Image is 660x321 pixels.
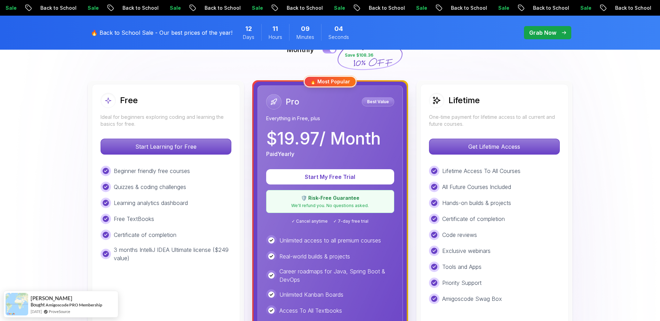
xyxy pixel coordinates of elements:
p: Sale [325,5,348,11]
p: Quizzes & coding challenges [114,183,186,191]
p: Grab Now [529,28,556,37]
p: Back to School [196,5,243,11]
p: One-time payment for lifetime access to all current and future courses. [429,114,560,127]
p: Real-world builds & projects [279,252,350,261]
p: $ 19.97 / Month [266,130,381,147]
span: Days [243,34,254,41]
p: Amigoscode Swag Box [442,295,502,303]
p: Unlimited Kanban Boards [279,290,343,299]
span: Seconds [328,34,349,41]
p: Unlimited access to all premium courses [279,236,381,245]
p: Access To All Textbooks [279,306,342,315]
span: ✓ 7-day free trial [333,219,368,224]
p: Sale [490,5,512,11]
span: 9 Minutes [301,24,310,34]
p: Back to School [114,5,161,11]
p: Best Value [363,98,393,105]
p: Back to School [606,5,654,11]
span: [DATE] [31,308,42,314]
p: Beginner friendly free courses [114,167,190,175]
span: [PERSON_NAME] [31,295,72,301]
p: Start Learning for Free [101,139,231,154]
span: Bought [31,302,45,307]
span: Minutes [296,34,314,41]
p: Certificate of completion [114,231,176,239]
p: Exclusive webinars [442,247,491,255]
button: Get Lifetime Access [429,139,560,155]
p: Back to School [278,5,325,11]
button: Start My Free Trial [266,169,394,184]
p: Learning analytics dashboard [114,199,188,207]
p: All Future Courses Included [442,183,511,191]
p: Lifetime Access To All Courses [442,167,520,175]
p: Sale [572,5,594,11]
h2: Lifetime [448,95,480,106]
p: 🛡️ Risk-Free Guarantee [271,195,390,201]
p: Tools and Apps [442,263,482,271]
p: Certificate of completion [442,215,505,223]
a: Amigoscode PRO Membership [46,302,102,307]
img: provesource social proof notification image [6,293,28,315]
p: 🔥 Back to School Sale - Our best prices of the year! [91,28,232,37]
p: Sale [161,5,183,11]
p: Start My Free Trial [275,173,386,181]
h2: Free [120,95,138,106]
span: 11 Hours [272,24,278,34]
span: ✓ Cancel anytime [292,219,328,224]
p: Sale [407,5,430,11]
p: Hands-on builds & projects [442,199,511,207]
p: Career roadmaps for Java, Spring Boot & DevOps [279,267,394,284]
p: Ideal for beginners exploring coding and learning the basics for free. [101,114,231,127]
p: 3 months IntelliJ IDEA Ultimate license ($249 value) [114,246,231,262]
button: Start Learning for Free [101,139,231,155]
span: 4 Seconds [334,24,343,34]
p: Everything in Free, plus [266,115,394,122]
h2: Pro [286,96,299,107]
p: Back to School [442,5,490,11]
a: ProveSource [49,308,70,314]
p: Sale [243,5,265,11]
p: Back to School [524,5,572,11]
a: Get Lifetime Access [429,143,560,150]
p: Back to School [32,5,79,11]
span: Hours [269,34,282,41]
a: Start My Free Trial [266,173,394,180]
p: Get Lifetime Access [429,139,559,154]
p: Back to School [360,5,407,11]
p: Priority Support [442,279,482,287]
p: Sale [79,5,101,11]
span: 12 Days [245,24,252,34]
p: Code reviews [442,231,477,239]
a: Start Learning for Free [101,143,231,150]
p: We'll refund you. No questions asked. [271,203,390,208]
p: Free TextBooks [114,215,154,223]
p: Paid Yearly [266,150,294,158]
p: Monthly [287,45,314,55]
